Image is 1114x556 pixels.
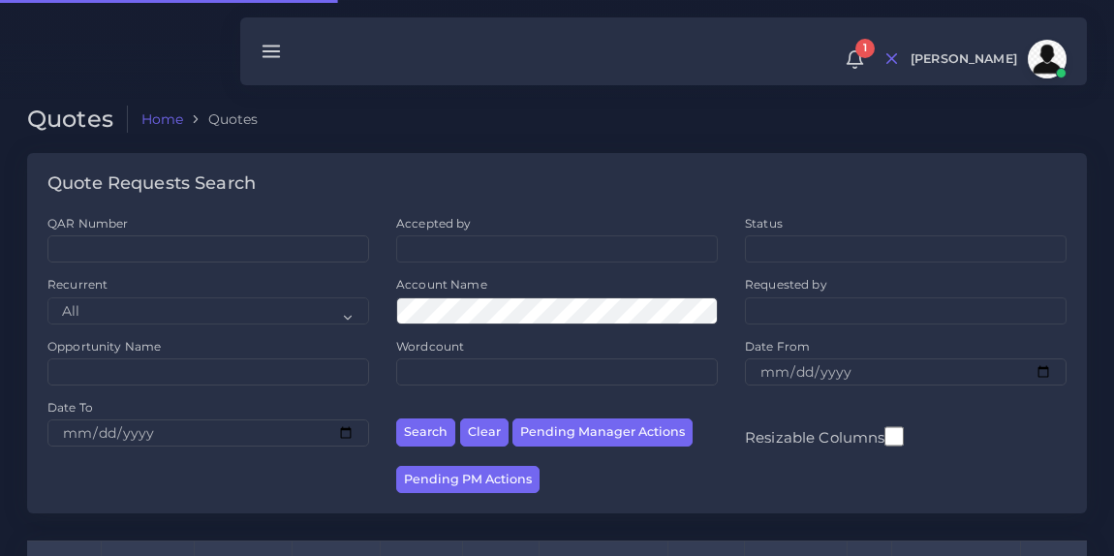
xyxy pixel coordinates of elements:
label: Account Name [396,276,487,293]
label: Date To [47,399,93,416]
button: Pending Manager Actions [512,418,693,447]
label: Wordcount [396,338,464,355]
label: Requested by [745,276,827,293]
span: [PERSON_NAME] [911,53,1017,66]
li: Quotes [183,109,258,129]
a: 1 [838,49,872,70]
label: QAR Number [47,215,128,232]
button: Clear [460,418,509,447]
label: Date From [745,338,810,355]
a: Home [141,109,184,129]
button: Pending PM Actions [396,466,540,494]
label: Status [745,215,783,232]
span: 1 [855,39,875,58]
h4: Quote Requests Search [47,173,256,195]
button: Search [396,418,455,447]
a: [PERSON_NAME]avatar [901,40,1073,78]
label: Opportunity Name [47,338,161,355]
label: Resizable Columns [745,424,904,448]
img: avatar [1028,40,1067,78]
label: Accepted by [396,215,472,232]
input: Resizable Columns [884,424,904,448]
h2: Quotes [27,106,128,134]
label: Recurrent [47,276,108,293]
